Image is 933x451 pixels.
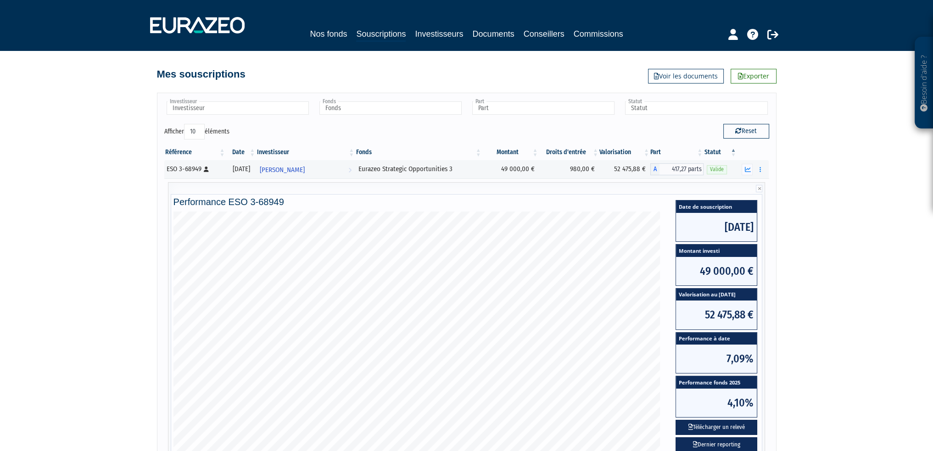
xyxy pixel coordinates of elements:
div: ESO 3-68949 [167,164,223,174]
th: Investisseur: activer pour trier la colonne par ordre croissant [256,145,355,160]
a: Commissions [574,28,623,40]
div: Eurazeo Strategic Opportunities 3 [358,164,479,174]
a: [PERSON_NAME] [256,160,355,178]
a: Investisseurs [415,28,463,40]
th: Date: activer pour trier la colonne par ordre croissant [226,145,257,160]
span: Performance fonds 2025 [676,376,757,389]
a: Conseillers [524,28,564,40]
p: Besoin d'aide ? [919,42,929,124]
span: Performance à date [676,333,757,345]
a: Nos fonds [310,28,347,40]
button: Reset [723,124,769,139]
span: 49 000,00 € [676,257,757,285]
span: Date de souscription [676,200,757,213]
th: Référence : activer pour trier la colonne par ordre croissant [164,145,226,160]
th: Montant: activer pour trier la colonne par ordre croissant [482,145,539,160]
span: A [650,163,659,175]
button: Télécharger un relevé [676,420,757,435]
span: 4,10% [676,389,757,417]
span: 7,09% [676,345,757,373]
th: Valorisation: activer pour trier la colonne par ordre croissant [599,145,650,160]
a: Documents [473,28,514,40]
i: Voir l'investisseur [348,161,352,178]
a: Souscriptions [356,28,406,42]
th: Droits d'entrée: activer pour trier la colonne par ordre croissant [539,145,599,160]
span: [PERSON_NAME] [260,161,305,178]
h4: Mes souscriptions [157,69,246,80]
td: 980,00 € [539,160,599,178]
a: Exporter [731,69,777,84]
img: 1732889491-logotype_eurazeo_blanc_rvb.png [150,17,245,33]
div: A - Eurazeo Strategic Opportunities 3 [650,163,704,175]
td: 49 000,00 € [482,160,539,178]
th: Statut : activer pour trier la colonne par ordre d&eacute;croissant [704,145,737,160]
label: Afficher éléments [164,124,229,139]
td: 52 475,88 € [599,160,650,178]
h4: Performance ESO 3-68949 [173,197,760,207]
div: [DATE] [229,164,253,174]
th: Part: activer pour trier la colonne par ordre croissant [650,145,704,160]
span: Valorisation au [DATE] [676,289,757,301]
span: 52 475,88 € [676,301,757,329]
a: Voir les documents [648,69,724,84]
span: Valide [707,165,727,174]
select: Afficheréléments [184,124,205,139]
span: [DATE] [676,213,757,241]
span: Montant investi [676,245,757,257]
th: Fonds: activer pour trier la colonne par ordre croissant [355,145,482,160]
span: 417,27 parts [659,163,704,175]
i: [Français] Personne physique [204,167,209,172]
